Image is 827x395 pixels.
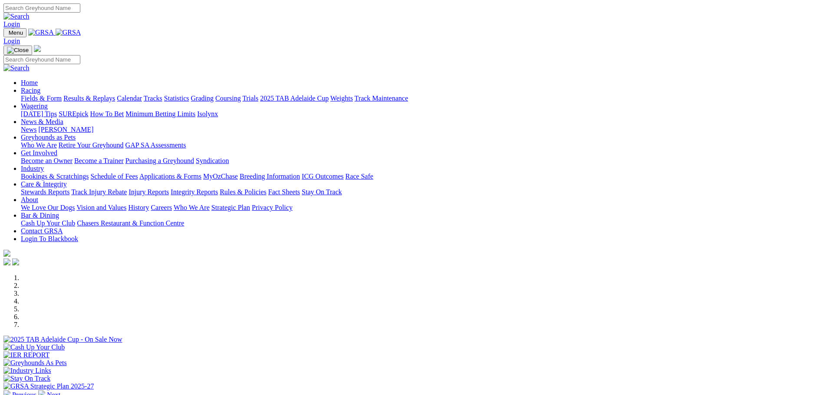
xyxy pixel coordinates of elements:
a: Who We Are [174,204,210,211]
a: Results & Replays [63,95,115,102]
a: Become an Owner [21,157,72,164]
img: IER REPORT [3,351,49,359]
a: Cash Up Your Club [21,219,75,227]
img: logo-grsa-white.png [3,250,10,257]
img: Search [3,13,30,20]
img: logo-grsa-white.png [34,45,41,52]
img: Cash Up Your Club [3,343,65,351]
a: Calendar [117,95,142,102]
img: GRSA [28,29,54,36]
a: Syndication [196,157,229,164]
a: Race Safe [345,173,373,180]
a: Stewards Reports [21,188,69,196]
img: 2025 TAB Adelaide Cup - On Sale Now [3,336,122,343]
div: About [21,204,824,212]
input: Search [3,3,80,13]
a: Racing [21,87,40,94]
a: [PERSON_NAME] [38,126,93,133]
a: Integrity Reports [171,188,218,196]
a: Become a Trainer [74,157,124,164]
a: Applications & Forms [139,173,201,180]
a: Care & Integrity [21,180,67,188]
a: Login To Blackbook [21,235,78,242]
img: twitter.svg [12,258,19,265]
a: About [21,196,38,203]
img: Industry Links [3,367,51,375]
img: facebook.svg [3,258,10,265]
img: Search [3,64,30,72]
a: Stay On Track [302,188,342,196]
img: Stay On Track [3,375,50,382]
a: Who We Are [21,141,57,149]
div: Get Involved [21,157,824,165]
div: Greyhounds as Pets [21,141,824,149]
a: Privacy Policy [252,204,293,211]
div: News & Media [21,126,824,134]
div: Care & Integrity [21,188,824,196]
a: Fact Sheets [268,188,300,196]
a: Get Involved [21,149,57,157]
a: Chasers Restaurant & Function Centre [77,219,184,227]
a: Retire Your Greyhound [59,141,124,149]
a: Minimum Betting Limits [125,110,195,118]
a: Login [3,20,20,28]
a: Trials [242,95,258,102]
a: Contact GRSA [21,227,63,235]
a: Weights [330,95,353,102]
div: Industry [21,173,824,180]
a: [DATE] Tips [21,110,57,118]
button: Toggle navigation [3,46,32,55]
a: Purchasing a Greyhound [125,157,194,164]
a: Bookings & Scratchings [21,173,89,180]
img: GRSA Strategic Plan 2025-27 [3,382,94,390]
a: 2025 TAB Adelaide Cup [260,95,329,102]
a: Strategic Plan [211,204,250,211]
a: Login [3,37,20,45]
a: Industry [21,165,44,172]
a: We Love Our Dogs [21,204,75,211]
a: History [128,204,149,211]
a: How To Bet [90,110,124,118]
a: Track Injury Rebate [71,188,127,196]
a: Tracks [144,95,162,102]
a: Home [21,79,38,86]
a: Greyhounds as Pets [21,134,76,141]
a: Rules & Policies [220,188,267,196]
a: GAP SA Assessments [125,141,186,149]
a: MyOzChase [203,173,238,180]
a: SUREpick [59,110,88,118]
a: News [21,126,36,133]
img: GRSA [56,29,81,36]
a: Wagering [21,102,48,110]
a: Schedule of Fees [90,173,138,180]
a: Fields & Form [21,95,62,102]
a: ICG Outcomes [302,173,343,180]
a: Track Maintenance [355,95,408,102]
img: Close [7,47,29,54]
a: Careers [151,204,172,211]
a: Vision and Values [76,204,126,211]
a: News & Media [21,118,63,125]
a: Breeding Information [240,173,300,180]
span: Menu [9,29,23,36]
input: Search [3,55,80,64]
a: Coursing [215,95,241,102]
div: Wagering [21,110,824,118]
a: Statistics [164,95,189,102]
a: Bar & Dining [21,212,59,219]
a: Isolynx [197,110,218,118]
button: Toggle navigation [3,28,26,37]
a: Injury Reports [128,188,169,196]
div: Racing [21,95,824,102]
div: Bar & Dining [21,219,824,227]
a: Grading [191,95,214,102]
img: Greyhounds As Pets [3,359,67,367]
